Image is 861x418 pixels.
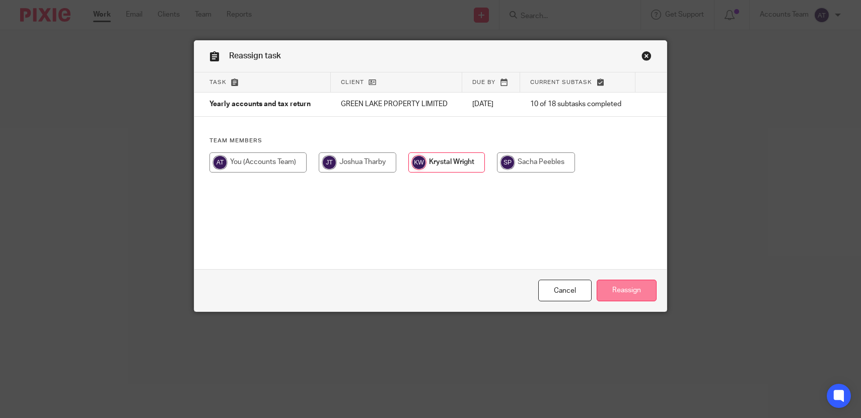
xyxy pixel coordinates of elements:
span: Due by [472,79,495,85]
a: Close this dialog window [538,280,592,301]
span: Current subtask [530,79,592,85]
p: [DATE] [472,99,510,109]
span: Client [341,79,364,85]
input: Reassign [597,280,657,301]
td: 10 of 18 subtasks completed [520,93,635,117]
span: Yearly accounts and tax return [209,101,311,108]
a: Close this dialog window [641,51,652,64]
span: Reassign task [229,52,281,60]
h4: Team members [209,137,652,145]
p: GREEN LAKE PROPERTY LIMITED [341,99,453,109]
span: Task [209,79,227,85]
